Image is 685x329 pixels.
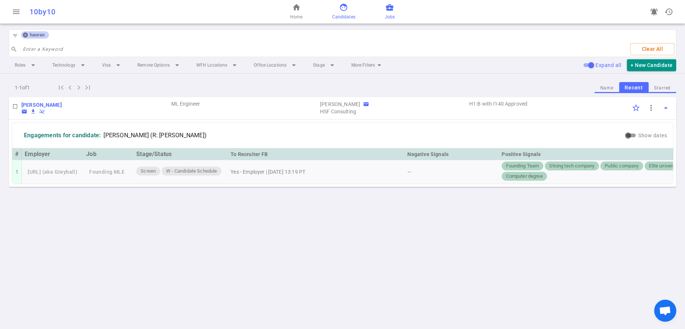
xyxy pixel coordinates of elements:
[9,59,43,72] li: Roles
[12,33,18,39] span: filter_list
[332,3,355,21] a: Candidates
[661,4,676,19] button: Open history
[661,103,670,112] span: arrow_drop_up
[290,3,302,21] a: Home
[630,43,674,55] button: Clear All
[96,59,129,72] li: Visa
[503,163,542,170] span: Founding Team
[468,97,618,116] td: Visa
[654,300,676,322] a: Open chat
[363,101,369,107] span: email
[307,59,342,72] li: Stage
[596,62,621,68] span: Expand all
[29,7,225,16] div: 10by10
[21,102,62,108] b: [PERSON_NAME]
[292,3,301,12] span: home
[21,101,62,109] a: Go to Edit
[320,108,468,115] span: Agency
[9,82,57,93] div: 1 - 1 of 1
[39,109,45,114] span: remove_done
[407,168,496,176] div: —
[24,132,101,139] div: Engagements for candidate:
[231,150,401,159] div: To Recruiter FB
[385,3,394,12] span: business_center
[133,148,228,160] th: Stage/Status
[646,163,682,170] span: Elite university
[407,150,496,159] div: Negative Signals
[30,109,36,114] button: Download resume
[131,59,187,72] li: Remote Options
[647,4,661,19] a: Go to see announcements
[647,103,656,112] span: more_vert
[627,59,676,71] button: + New Candidate
[12,160,22,184] td: 1
[546,163,597,170] span: Strong tech company
[602,163,642,170] span: Public company
[228,160,404,184] td: Yes - Employer | [DATE] 13:19 PT
[503,173,545,180] span: Computer degree
[21,109,27,114] span: email
[345,59,390,72] li: More Filters
[30,109,36,114] i: file_download
[11,46,17,53] span: search
[83,148,133,160] th: Job
[163,168,220,175] span: W - Candidate Schedule
[9,4,24,19] button: Open menu
[171,97,320,116] td: Roles
[385,13,395,21] span: Jobs
[650,7,658,16] span: notifications_active
[638,132,667,138] span: Show dates
[339,3,348,12] span: face
[320,100,360,108] div: Recruiter
[138,168,159,175] span: Screen
[664,7,673,16] span: history
[190,59,245,72] li: WFH Locations
[22,148,83,160] th: Employer
[363,101,369,107] button: Copy Recruiter email
[332,13,355,21] span: Candidates
[248,59,304,72] li: Office Locations
[649,83,676,93] button: Starred
[103,132,207,139] span: [PERSON_NAME] (R: [PERSON_NAME])
[385,3,395,21] a: Jobs
[21,109,27,114] button: Copy Candidate email
[628,100,644,116] div: Click to Starred
[290,13,302,21] span: Home
[39,109,45,114] button: Withdraw candidate
[617,97,676,116] td: Options
[619,82,649,93] button: Recent
[27,32,48,38] span: haoran
[12,148,22,160] th: #
[658,100,673,115] button: Toggle Expand/Collapse
[594,83,619,93] button: Name
[12,7,21,16] span: menu
[46,59,93,72] li: Technology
